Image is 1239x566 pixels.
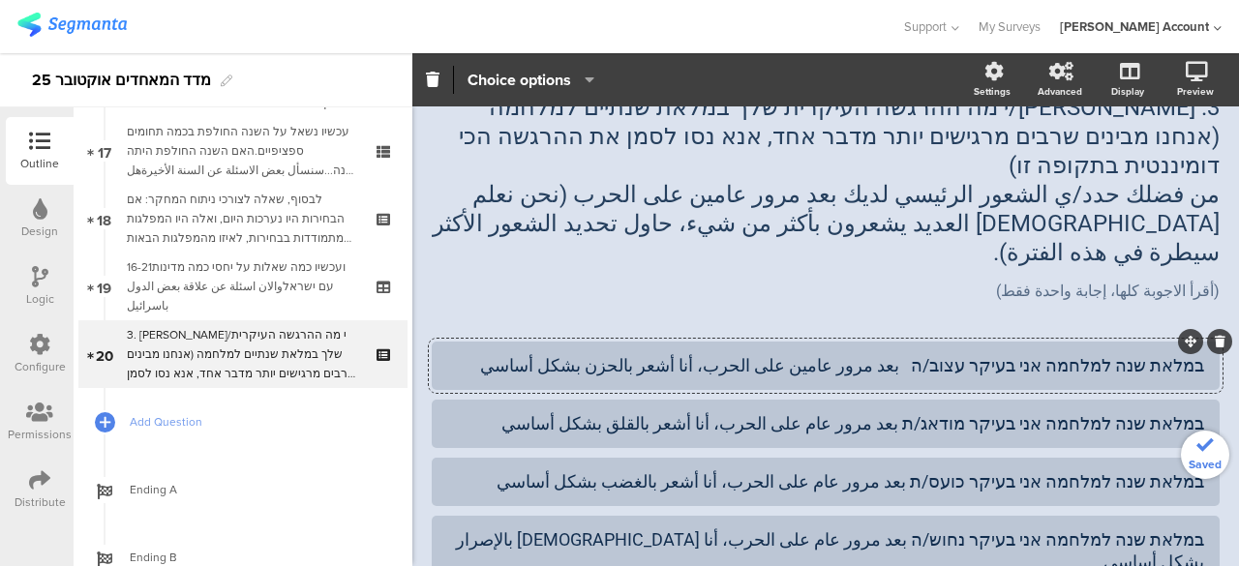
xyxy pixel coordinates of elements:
[432,93,1220,180] p: 3. [PERSON_NAME]/י מה ההרגשה העיקרית שלך במלאת שנתיים למלחמה (אנחנו מבינים שרבים מרגישים יותר מדב...
[26,290,54,308] div: Logic
[468,69,571,91] span: Choice options
[432,282,1220,300] p: (أقرأ الاجوبة كلها، إجابة واحدة فقط)
[904,17,947,36] span: Support
[467,59,595,101] button: Choice options
[8,426,72,443] div: Permissions
[447,354,1204,376] div: במלאת שנה למלחמה אני בעיקר עצוב/ה بعد مرور عامين على الحرب، أنا أشعر بالحزن بشكل أساسي
[15,493,66,511] div: Distribute
[127,257,358,315] div: 16-21ועכשיו כמה שאלות על יחסי כמה מדינות עם ישראלوالان اسئلة عن علاقة بعض الدول باسرائيل
[1177,84,1214,99] div: Preview
[15,358,66,375] div: Configure
[130,480,378,499] span: Ending A
[130,412,378,432] span: Add Question
[1038,84,1082,99] div: Advanced
[127,325,358,383] div: 3. אנא סמנ/י מה ההרגשה העיקרית שלך במלאת שנתיים למלחמה (אנחנו מבינים שרבים מרגישים יותר מדבר אחד,...
[78,320,408,388] a: 20 3. [PERSON_NAME]/י מה ההרגשה העיקרית שלך במלאת שנתיים למלחמה (אנחנו מבינים שרבים מרגישים יותר ...
[1060,17,1209,36] div: [PERSON_NAME] Account
[127,122,358,180] div: עכשיו נשאל על השנה החולפת בכמה תחומים ספציפיים.האם השנה החולפת היתה שנה...سنسأل بعض الاسئلة عن ال...
[98,140,111,162] span: 17
[96,343,113,365] span: 20
[447,470,1204,492] div: במלאת שנה למלחמה אני בעיקר כועס/ת بعد مرور عام على الحرب، أنا أشعر بالغضب بشكل أساسي
[1111,84,1144,99] div: Display
[21,223,58,240] div: Design
[20,155,59,172] div: Outline
[17,13,127,37] img: segmanta logo
[32,65,211,96] div: 25 מדד המאחדים אוקטובר
[447,412,1204,434] div: במלאת שנה למלחמה אני בעיקר מודאג/ת بعد مرور عام على الحرب، أنا أشعر بالقلق بشكل أساسي
[432,180,1220,267] p: من فضلك حدد/ي الشعور الرئيسي لديك بعد مرور عامين على الحرب (نحن نعلم [DEMOGRAPHIC_DATA] العديد يش...
[97,276,111,297] span: 19
[97,208,111,229] span: 18
[78,456,408,523] a: Ending A
[1189,456,1222,473] span: Saved
[974,84,1011,99] div: Settings
[127,190,358,248] div: לבסוף, שאלה לצורכי ניתוח המחקר: אם הבחירות היו נערכות היום, ואלה היו המפלגות שמתמודדות בבחירות, ל...
[78,117,408,185] a: 17 עכשיו נשאל על השנה החולפת בכמה תחומים ספציפיים.האם השנה החולפת היתה שנה...سنسأل بعض الاسئلة عن...
[78,253,408,320] a: 19 16-21ועכשיו כמה שאלות על יחסי כמה מדינות עם ישראלوالان اسئلة عن علاقة بعض الدول باسرائيل
[78,185,408,253] a: 18 לבסוף, שאלה לצורכי ניתוח המחקר: אם הבחירות היו נערכות היום, ואלה היו המפלגות שמתמודדות בבחירות...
